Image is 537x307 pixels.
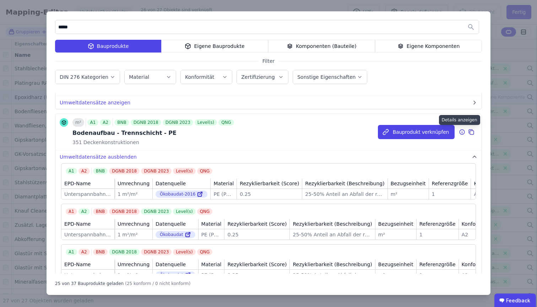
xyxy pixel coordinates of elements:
div: 1 m²/m² [118,231,150,238]
div: Level(s) [173,249,195,255]
label: DIN 276 Kategorien [60,74,110,80]
div: QNG [197,168,213,174]
div: Umrechnung [118,261,150,268]
div: DGNB 2023 [163,119,193,126]
div: DGNB 2018 [109,168,140,174]
div: A2 [462,231,491,238]
div: Rezyklierbarkeit (Beschreibung) [305,180,384,187]
div: Bezugseinheit [391,180,426,187]
div: Unterspannbahn PE gewebeverstärkt [64,231,112,238]
div: Konformität [462,261,491,268]
div: (25 konform / 0 nicht konform) [125,278,190,286]
div: BNB [114,119,129,126]
div: A2 [78,208,90,215]
span: 351 [72,139,82,146]
div: m² [378,231,413,238]
label: Konformität [185,74,216,80]
div: Bezugseinheit [378,261,413,268]
div: BNB [93,249,108,255]
div: Ökobaudat [156,272,195,279]
div: A1 [474,191,503,198]
div: A1 [87,119,99,126]
button: Umweltdatensätze anzeigen [55,96,482,109]
div: Rezyklierbarkeit (Score) [227,220,287,227]
span: Deckenkonstruktionen [82,139,139,146]
div: DGNB 2023 [141,168,172,174]
button: Zertifizierung [237,70,288,84]
div: Konformität [462,220,491,227]
div: Material [201,220,222,227]
div: Bauprodukte [55,40,161,53]
label: Zertifizierung [241,74,276,80]
div: m² [391,191,426,198]
div: 1 m²/m² [118,191,150,198]
div: A2 [100,119,111,126]
div: Level(s) [195,119,217,126]
div: A1 [66,208,77,215]
div: 0.25 [227,231,287,238]
div: Ökobaudat-2016 [156,191,207,198]
div: A1 [66,249,77,255]
div: Eigene Komponenten [375,40,482,53]
button: Sonstige Eigenschaften [293,70,367,84]
div: BNB [93,208,108,215]
div: Level(s) [173,208,195,215]
div: Material [201,261,222,268]
button: Bauprodukt verknüpfen [378,125,455,139]
div: Bezugseinheit [378,220,413,227]
div: m² [72,118,84,127]
div: QNG [218,119,234,126]
div: Konformität [474,180,503,187]
div: Ökobaudat [156,231,195,238]
div: Referenzgröße [419,220,456,227]
div: A2 [78,168,90,174]
div: BNB [93,168,108,174]
div: A2 [78,249,90,255]
div: 25 von 37 Bauprodukte geladen [55,278,124,286]
div: DGNB 2018 [109,249,140,255]
div: Rezyklierbarkeit (Score) [240,180,299,187]
div: 1 [419,231,456,238]
div: Eigene Bauprodukte [161,40,268,53]
div: PE (Polyethylen) [213,191,234,198]
div: QNG [197,249,213,255]
div: EPD-Name [64,261,91,268]
div: Rezyklierbarkeit (Score) [227,261,287,268]
div: EPD-Name [64,220,91,227]
div: Umrechnung [118,180,150,187]
div: Rezyklierbarkeit (Beschreibung) [293,220,372,227]
div: Datenquelle [156,220,186,227]
div: DGNB 2023 [141,249,172,255]
div: PE (Polyethylen) [201,272,222,279]
div: Bodenaufbau - Trennschicht - PE [72,129,235,137]
div: DGNB 2018 [109,208,140,215]
div: Material [213,180,234,187]
div: 0.25 [227,272,287,279]
div: 1 [432,191,468,198]
div: PE (Polyethylen) [201,231,222,238]
div: EPD-Name [64,180,91,187]
button: Konformität [181,70,232,84]
div: A1 [462,272,491,279]
div: Datenquelle [156,180,186,187]
div: 25-50% Anteil an Abfall der recycled wird [293,272,372,279]
div: Referenzgröße [419,261,456,268]
button: Umweltdatensätze ausblenden [55,150,482,163]
div: DGNB 2023 [141,208,172,215]
div: DGNB 2018 [131,119,161,126]
div: 25-50% Anteil an Abfall der recycled wird [293,231,372,238]
label: Sonstige Eigenschaften [297,74,357,80]
div: 1 [419,272,456,279]
button: Material [125,70,176,84]
div: Referenzgröße [432,180,468,187]
div: Datenquelle [156,261,186,268]
div: Komponenten (Bauteile) [268,40,375,53]
button: DIN 276 Kategorien [55,70,120,84]
span: Filter [258,57,279,65]
div: Unterspannbahn PE gewebeverstärkt [64,191,112,198]
div: 25-50% Anteil an Abfall der recycled wird [305,191,384,198]
div: m² [378,272,413,279]
div: Unterspannbahn PE gewebeverstärkt (Dicke 0,00015 m) [64,272,112,279]
div: Rezyklierbarkeit (Beschreibung) [293,261,372,268]
label: Material [129,74,151,80]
